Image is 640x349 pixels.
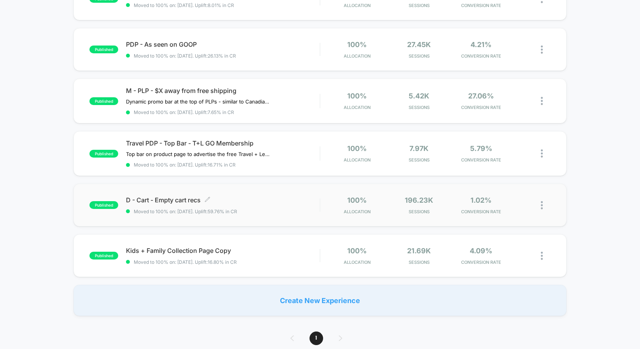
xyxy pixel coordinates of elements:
[470,247,492,255] span: 4.09%
[452,53,511,59] span: CONVERSION RATE
[134,162,236,168] span: Moved to 100% on: [DATE] . Uplift: 16.71% in CR
[541,46,543,54] img: close
[344,53,371,59] span: Allocation
[405,196,433,204] span: 196.23k
[126,40,320,48] span: PDP - As seen on GOOP
[134,209,237,214] span: Moved to 100% on: [DATE] . Uplift: 59.76% in CR
[470,196,491,204] span: 1.02%
[347,247,367,255] span: 100%
[452,105,511,110] span: CONVERSION RATE
[344,105,371,110] span: Allocation
[452,3,511,8] span: CONVERSION RATE
[409,144,428,153] span: 7.97k
[344,260,371,265] span: Allocation
[89,97,118,105] span: published
[407,247,431,255] span: 21.69k
[390,53,448,59] span: Sessions
[390,209,448,214] span: Sessions
[126,98,270,105] span: Dynamic promo bar at the top of PLPs - similar to Canadian site
[452,260,511,265] span: CONVERSION RATE
[407,40,431,49] span: 27.45k
[134,53,236,59] span: Moved to 100% on: [DATE] . Uplift: 26.13% in CR
[126,151,270,157] span: Top bar on product page to advertise the free Travel + Leisure GO membership with purchase
[409,92,429,100] span: 5.42k
[344,209,371,214] span: Allocation
[347,40,367,49] span: 100%
[452,157,511,163] span: CONVERSION RATE
[541,149,543,158] img: close
[541,201,543,209] img: close
[347,92,367,100] span: 100%
[390,157,448,163] span: Sessions
[344,157,371,163] span: Allocation
[126,247,320,254] span: Kids + Family Collection Page Copy
[452,209,511,214] span: CONVERSION RATE
[390,105,448,110] span: Sessions
[347,144,367,153] span: 100%
[390,260,448,265] span: Sessions
[134,2,234,8] span: Moved to 100% on: [DATE] . Uplift: 8.01% in CR
[470,144,492,153] span: 5.79%
[344,3,371,8] span: Allocation
[89,201,118,209] span: published
[126,139,320,147] span: Travel PDP - Top Bar - T+L GO Membership
[126,196,320,204] span: D - Cart - Empty cart recs
[89,252,118,260] span: published
[468,92,494,100] span: 27.06%
[347,196,367,204] span: 100%
[89,46,118,53] span: published
[126,87,320,95] span: M - PLP - $X away from free shipping
[134,259,237,265] span: Moved to 100% on: [DATE] . Uplift: 16.80% in CR
[390,3,448,8] span: Sessions
[470,40,491,49] span: 4.21%
[134,109,234,115] span: Moved to 100% on: [DATE] . Uplift: 7.65% in CR
[73,285,566,316] div: Create New Experience
[310,331,323,345] span: 1
[89,150,118,158] span: published
[541,97,543,105] img: close
[541,252,543,260] img: close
